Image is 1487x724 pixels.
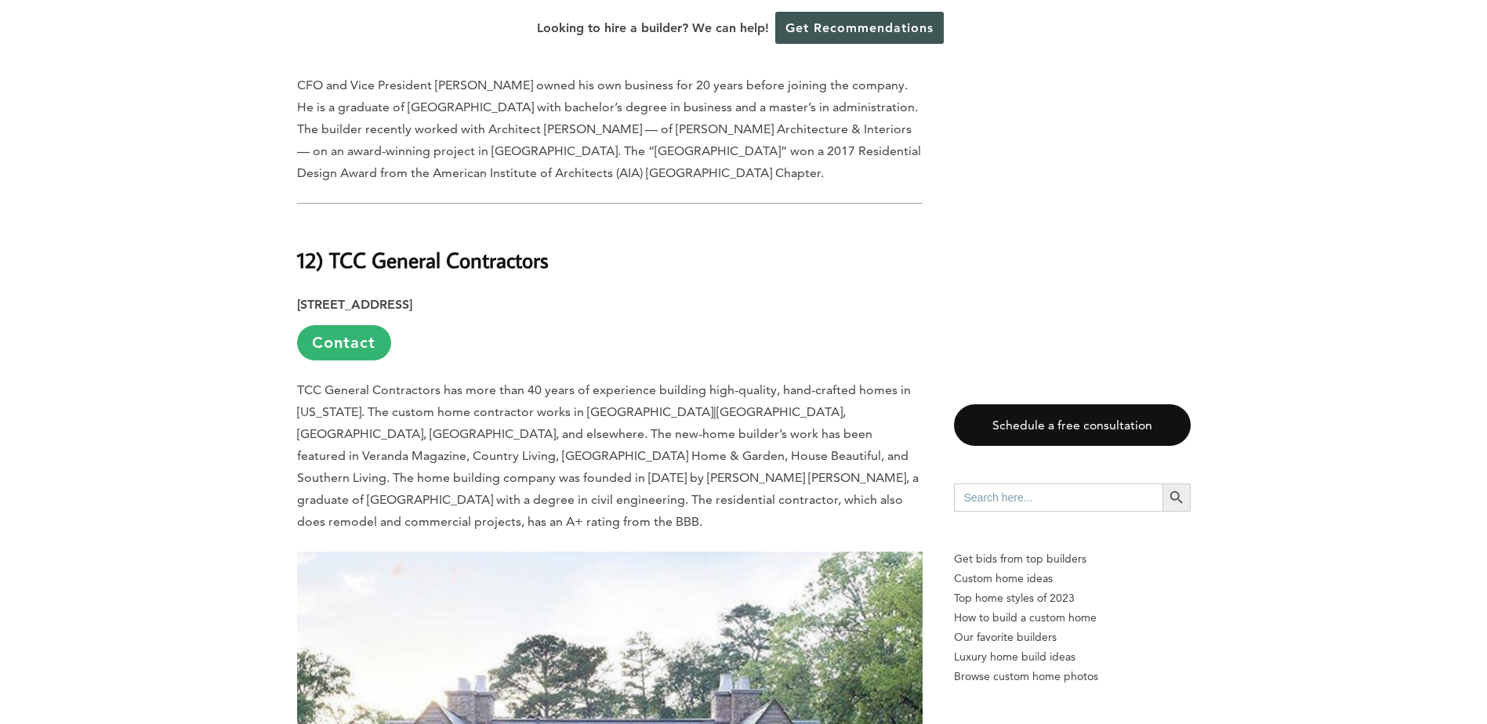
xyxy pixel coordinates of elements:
[297,325,391,360] a: Contact
[954,588,1191,608] a: Top home styles of 2023
[954,647,1191,667] a: Luxury home build ideas
[297,78,921,180] span: CFO and Vice President [PERSON_NAME] owned his own business for 20 years before joining the compa...
[954,404,1191,446] a: Schedule a free consultation
[954,667,1191,686] a: Browse custom home photos
[954,483,1162,512] input: Search here...
[297,382,919,529] span: TCC General Contractors has more than 40 years of experience building high-quality, hand-crafted ...
[1168,489,1185,506] svg: Search
[954,549,1191,569] p: Get bids from top builders
[297,246,549,273] b: 12) TCC General Contractors
[954,628,1191,647] a: Our favorite builders
[954,608,1191,628] a: How to build a custom home
[775,12,944,44] a: Get Recommendations
[297,297,412,312] strong: [STREET_ADDRESS]
[954,569,1191,588] a: Custom home ideas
